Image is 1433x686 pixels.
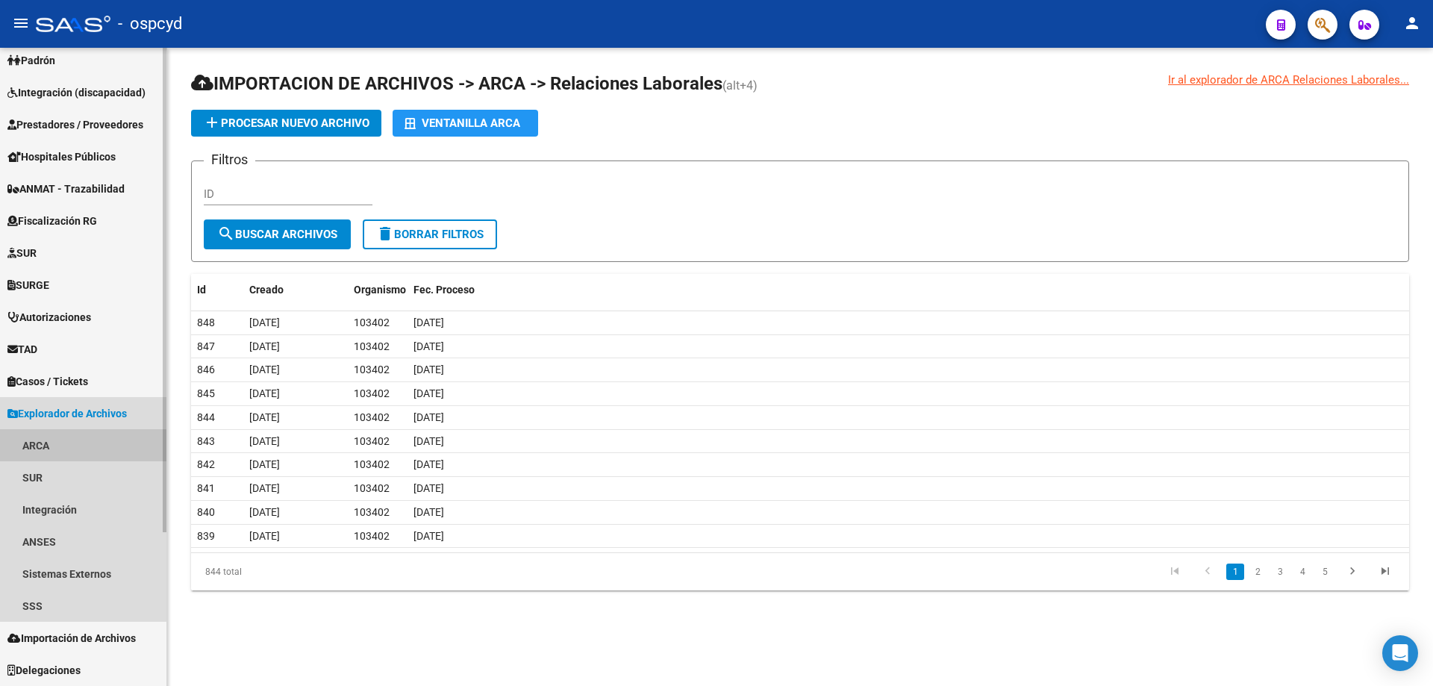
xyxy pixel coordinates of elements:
mat-icon: search [217,225,235,243]
span: Organismo [354,284,406,296]
span: Casos / Tickets [7,373,88,390]
span: 103402 [354,387,390,399]
button: Procesar nuevo archivo [191,110,381,137]
span: 103402 [354,317,390,328]
span: 841 [197,482,215,494]
mat-icon: delete [376,225,394,243]
h3: Filtros [204,149,255,170]
datatable-header-cell: Fec. Proceso [408,274,1409,323]
a: 1 [1226,564,1244,580]
span: Importación de Archivos [7,630,136,646]
span: 103402 [354,530,390,542]
a: 3 [1271,564,1289,580]
span: 840 [197,506,215,518]
span: [DATE] [413,411,444,423]
span: [DATE] [249,458,280,470]
span: IMPORTACION DE ARCHIVOS -> ARCA -> Relaciones Laborales [191,73,722,94]
button: Borrar Filtros [363,219,497,249]
span: 846 [197,364,215,375]
span: 103402 [354,506,390,518]
span: [DATE] [413,530,444,542]
span: Creado [249,284,284,296]
li: page 4 [1291,559,1314,584]
span: [DATE] [413,317,444,328]
span: Padrón [7,52,55,69]
span: - ospcyd [118,7,182,40]
span: Borrar Filtros [376,228,484,241]
span: [DATE] [413,482,444,494]
button: Ventanilla ARCA [393,110,538,137]
datatable-header-cell: Organismo [348,274,408,323]
span: Fiscalización RG [7,213,97,229]
span: Prestadores / Proveedores [7,116,143,133]
a: go to previous page [1193,564,1222,580]
span: Autorizaciones [7,309,91,325]
a: 4 [1293,564,1311,580]
mat-icon: menu [12,14,30,32]
span: [DATE] [413,364,444,375]
div: Open Intercom Messenger [1382,635,1418,671]
span: 103402 [354,411,390,423]
span: [DATE] [249,387,280,399]
span: Fec. Proceso [413,284,475,296]
li: page 3 [1269,559,1291,584]
span: 845 [197,387,215,399]
a: go to next page [1338,564,1367,580]
span: 843 [197,435,215,447]
span: [DATE] [413,458,444,470]
span: Integración (discapacidad) [7,84,146,101]
span: [DATE] [249,411,280,423]
li: page 1 [1224,559,1246,584]
div: 844 total [191,553,432,590]
span: 847 [197,340,215,352]
span: 103402 [354,364,390,375]
a: go to last page [1371,564,1399,580]
span: [DATE] [413,506,444,518]
span: 839 [197,530,215,542]
span: Delegaciones [7,662,81,679]
span: SUR [7,245,37,261]
span: 842 [197,458,215,470]
span: [DATE] [249,317,280,328]
li: page 2 [1246,559,1269,584]
span: [DATE] [249,482,280,494]
li: page 5 [1314,559,1336,584]
div: Ir al explorador de ARCA Relaciones Laborales... [1168,72,1409,88]
span: SURGE [7,277,49,293]
span: [DATE] [249,506,280,518]
span: 848 [197,317,215,328]
button: Buscar Archivos [204,219,351,249]
span: 103402 [354,482,390,494]
span: 103402 [354,458,390,470]
a: 2 [1249,564,1267,580]
span: Procesar nuevo archivo [203,116,369,130]
datatable-header-cell: Creado [243,274,348,323]
span: [DATE] [249,435,280,447]
div: Ventanilla ARCA [405,110,526,137]
mat-icon: person [1403,14,1421,32]
mat-icon: add [203,113,221,131]
a: 5 [1316,564,1334,580]
a: go to first page [1161,564,1189,580]
span: 103402 [354,435,390,447]
span: [DATE] [413,387,444,399]
span: [DATE] [413,340,444,352]
span: [DATE] [249,364,280,375]
span: Hospitales Públicos [7,149,116,165]
span: Explorador de Archivos [7,405,127,422]
span: ANMAT - Trazabilidad [7,181,125,197]
span: (alt+4) [722,78,758,93]
span: [DATE] [413,435,444,447]
span: 844 [197,411,215,423]
span: TAD [7,341,37,358]
datatable-header-cell: Id [191,274,243,323]
span: Buscar Archivos [217,228,337,241]
span: [DATE] [249,530,280,542]
span: Id [197,284,206,296]
span: [DATE] [249,340,280,352]
span: 103402 [354,340,390,352]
